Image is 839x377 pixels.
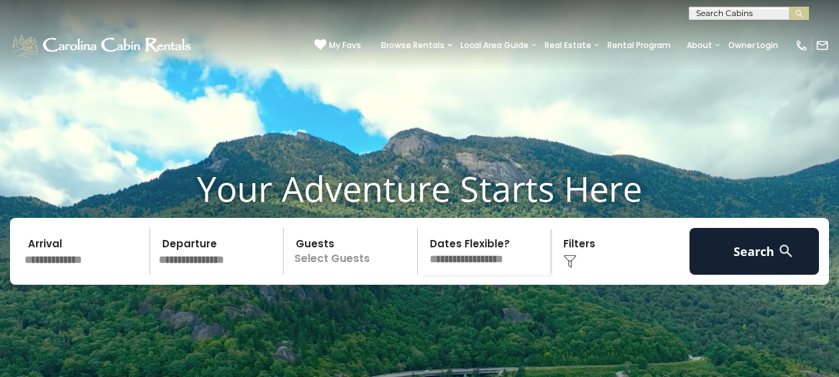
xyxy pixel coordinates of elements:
button: Search [689,228,820,275]
a: My Favs [314,39,361,52]
span: My Favs [329,39,361,51]
img: mail-regular-white.png [816,39,829,52]
a: About [680,36,719,55]
a: Rental Program [601,36,677,55]
a: Local Area Guide [454,36,535,55]
a: Owner Login [722,36,785,55]
p: Select Guests [288,228,417,275]
img: White-1-1-2.png [10,32,195,59]
a: Browse Rentals [374,36,451,55]
img: phone-regular-white.png [795,39,808,52]
img: search-regular-white.png [778,243,794,259]
a: Real Estate [538,36,598,55]
h1: Your Adventure Starts Here [10,168,829,209]
img: filter--v1.png [563,255,577,268]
